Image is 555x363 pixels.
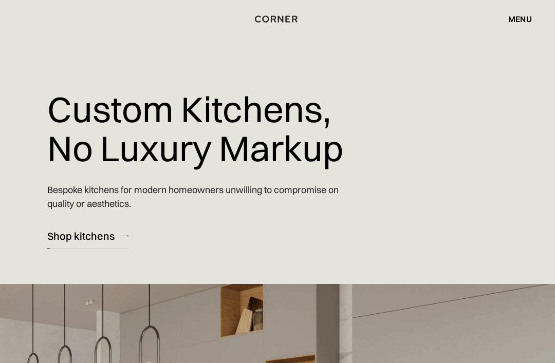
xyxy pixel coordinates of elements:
[250,12,305,26] a: home
[47,223,128,249] a: Shop kitchens
[47,175,366,218] p: Bespoke kitchens for modern homeowners unwilling to compromise on quality or aesthetics.
[47,229,115,243] div: Shop kitchens
[498,10,532,28] div: menu
[47,82,343,175] h1: Custom Kitchens, No Luxury Markup
[508,15,532,23] div: menu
